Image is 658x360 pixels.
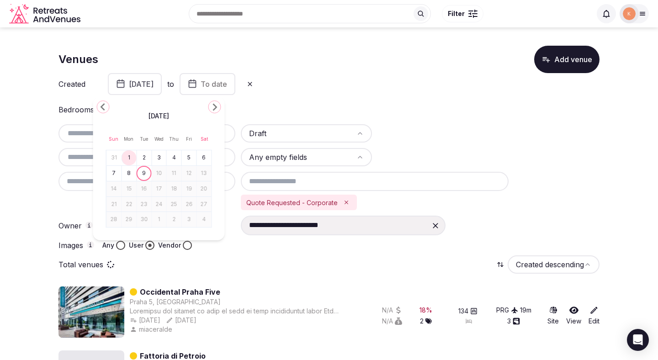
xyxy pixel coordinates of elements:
div: 19 m [520,306,531,315]
label: Any [102,241,114,250]
button: To date [180,73,235,95]
button: 134 [458,307,478,316]
button: Wednesday, October 1st, 2025 [153,213,165,226]
button: Friday, September 26th, 2025 [183,198,196,211]
button: Monday, September 22nd, 2025 [122,198,135,211]
button: Images [87,241,94,249]
button: Saturday, October 4th, 2025 [198,213,211,226]
button: Wednesday, September 24th, 2025 [153,198,165,211]
button: N/A [382,306,402,315]
p: Total venues [58,259,103,270]
a: Visit the homepage [9,4,82,24]
a: Site [547,306,559,326]
button: Owner [85,222,93,229]
div: 18 % [419,306,432,315]
button: Tuesday, September 2nd, 2025 [138,151,150,164]
img: katsabado [623,7,636,20]
button: Monday, September 29th, 2025 [122,213,135,226]
button: Saturday, September 6th, 2025 [198,151,211,164]
button: Wednesday, September 17th, 2025 [153,182,165,196]
button: 19m [520,306,531,315]
button: Friday, September 12th, 2025 [183,167,196,180]
button: Thursday, October 2nd, 2025 [168,213,180,226]
button: Friday, September 19th, 2025 [183,182,196,196]
button: Thursday, September 25th, 2025 [168,198,180,211]
label: Owner [58,222,95,230]
th: Wednesday [151,128,166,150]
label: Images [58,241,95,249]
h1: Venues [58,52,98,67]
span: 134 [458,307,468,316]
button: Sunday, September 7th, 2025 [108,167,121,180]
button: Saturday, September 27th, 2025 [198,198,211,211]
button: Sunday, September 14th, 2025 [108,182,121,196]
span: [DATE] [149,111,169,121]
span: To date [201,79,227,89]
button: Friday, September 5th, 2025 [183,151,196,164]
button: Saturday, September 13th, 2025 [198,167,211,180]
button: Remove Quote Requested - Corporate [341,197,351,207]
button: Sunday, September 21st, 2025 [108,198,121,211]
button: 2 [420,317,432,326]
button: Go to the Previous Month [97,101,110,113]
button: Monday, September 15th, 2025 [122,182,135,196]
label: to [167,79,174,89]
th: Tuesday [136,128,151,150]
th: Thursday [166,128,181,150]
button: Thursday, September 18th, 2025 [168,182,180,196]
button: Filter [442,5,483,22]
label: User [129,241,143,250]
button: [DATE] [130,316,160,325]
button: N/A [382,317,402,326]
button: miaceralde [130,325,174,334]
button: Monday, September 1st, 2025, selected [122,151,135,164]
th: Friday [181,128,196,150]
button: Tuesday, September 23rd, 2025 [138,198,150,211]
table: September 2025 [106,128,212,228]
th: Sunday [106,128,121,150]
button: 3 [507,317,520,326]
button: Wednesday, September 3rd, 2025 [153,151,165,164]
button: Saturday, September 20th, 2025 [198,182,211,196]
button: PRG [496,306,518,315]
a: View [566,306,581,326]
div: Loremipsu dol sitamet co adip el sedd ei temp incididuntut labor Etd Magnaaliqu Enima Mini**** ve... [130,307,349,316]
label: Bedrooms [58,106,95,113]
button: Tuesday, September 30th, 2025 [138,213,150,226]
button: Sunday, September 28th, 2025 [108,213,121,226]
label: Vendor [158,241,181,250]
button: Today, Tuesday, September 9th, 2025 [138,167,150,180]
button: Add venue [534,46,600,73]
button: 18% [419,306,432,315]
a: Occidental Praha Five [140,286,220,297]
th: Saturday [196,128,212,150]
button: Praha 5, [GEOGRAPHIC_DATA] [130,297,221,307]
th: Monday [121,128,136,150]
div: Quote Requested - Corporate [241,195,357,210]
span: Filter [448,9,465,18]
button: Go to the Next Month [208,101,221,113]
button: Friday, October 3rd, 2025 [183,213,196,226]
button: Thursday, September 4th, 2025 [168,151,180,164]
button: Monday, September 8th, 2025 [122,167,135,180]
label: Created [58,80,95,88]
div: Open Intercom Messenger [627,329,649,351]
svg: Retreats and Venues company logo [9,4,82,24]
img: Featured image for Occidental Praha Five [58,286,124,338]
button: Thursday, September 11th, 2025 [168,167,180,180]
button: Wednesday, September 10th, 2025 [153,167,165,180]
a: Edit [589,306,600,326]
button: Tuesday, September 16th, 2025 [138,182,150,196]
button: Sunday, August 31st, 2025 [108,151,121,164]
button: [DATE] [166,316,196,325]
